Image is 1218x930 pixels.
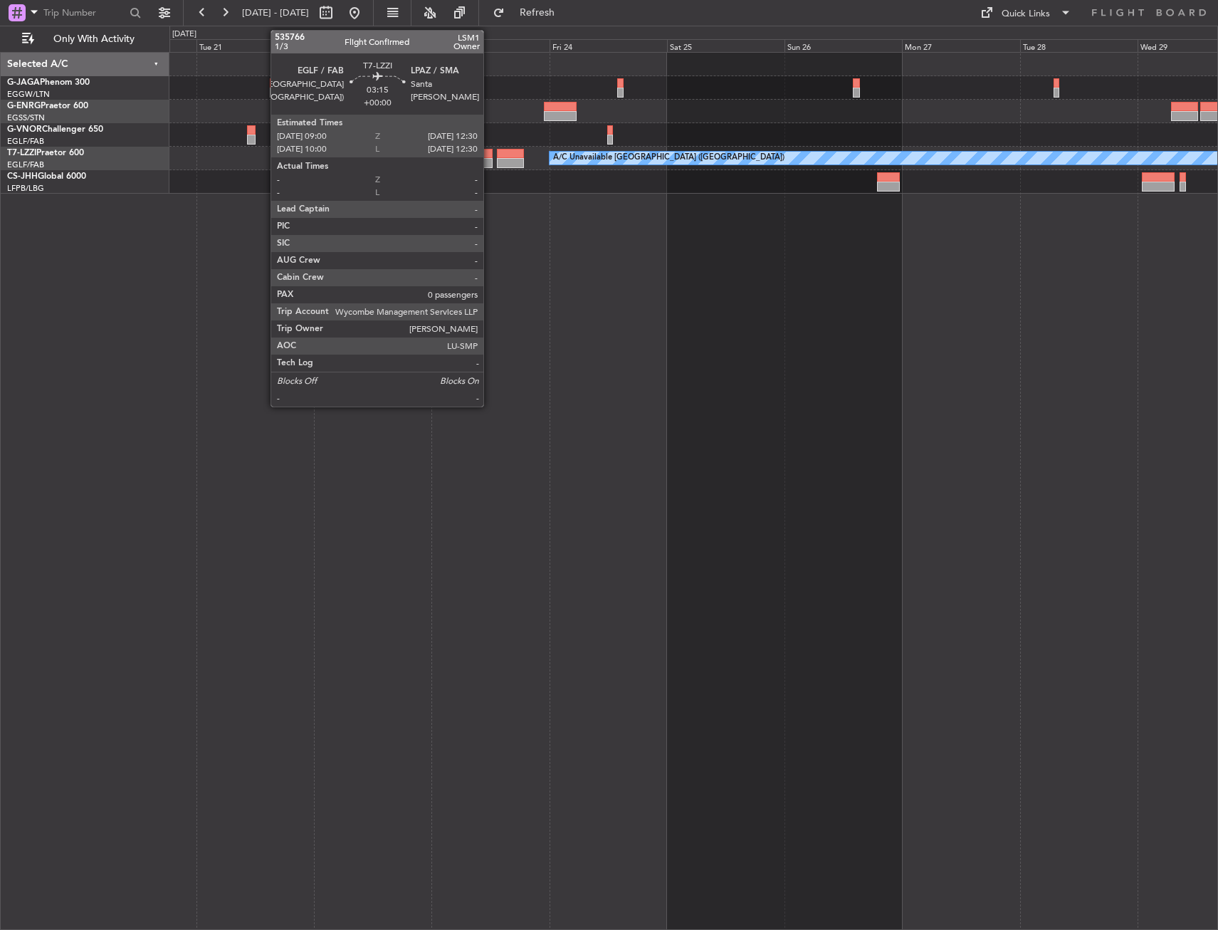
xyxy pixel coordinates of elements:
[784,39,902,52] div: Sun 26
[7,149,84,157] a: T7-LZZIPraetor 600
[508,8,567,18] span: Refresh
[667,39,784,52] div: Sat 25
[902,39,1019,52] div: Mon 27
[16,28,154,51] button: Only With Activity
[7,89,50,100] a: EGGW/LTN
[7,172,86,181] a: CS-JHHGlobal 6000
[7,78,40,87] span: G-JAGA
[553,147,784,169] div: A/C Unavailable [GEOGRAPHIC_DATA] ([GEOGRAPHIC_DATA])
[196,39,314,52] div: Tue 21
[550,39,667,52] div: Fri 24
[7,78,90,87] a: G-JAGAPhenom 300
[172,28,196,41] div: [DATE]
[7,125,42,134] span: G-VNOR
[1020,39,1138,52] div: Tue 28
[973,1,1078,24] button: Quick Links
[7,172,38,181] span: CS-JHH
[7,102,41,110] span: G-ENRG
[314,39,431,52] div: Wed 22
[431,39,549,52] div: Thu 23
[37,34,150,44] span: Only With Activity
[486,1,572,24] button: Refresh
[7,160,44,170] a: EGLF/FAB
[7,113,45,123] a: EGSS/STN
[43,2,125,23] input: Trip Number
[7,125,103,134] a: G-VNORChallenger 650
[7,102,88,110] a: G-ENRGPraetor 600
[7,136,44,147] a: EGLF/FAB
[242,6,309,19] span: [DATE] - [DATE]
[1002,7,1050,21] div: Quick Links
[7,149,36,157] span: T7-LZZI
[7,183,44,194] a: LFPB/LBG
